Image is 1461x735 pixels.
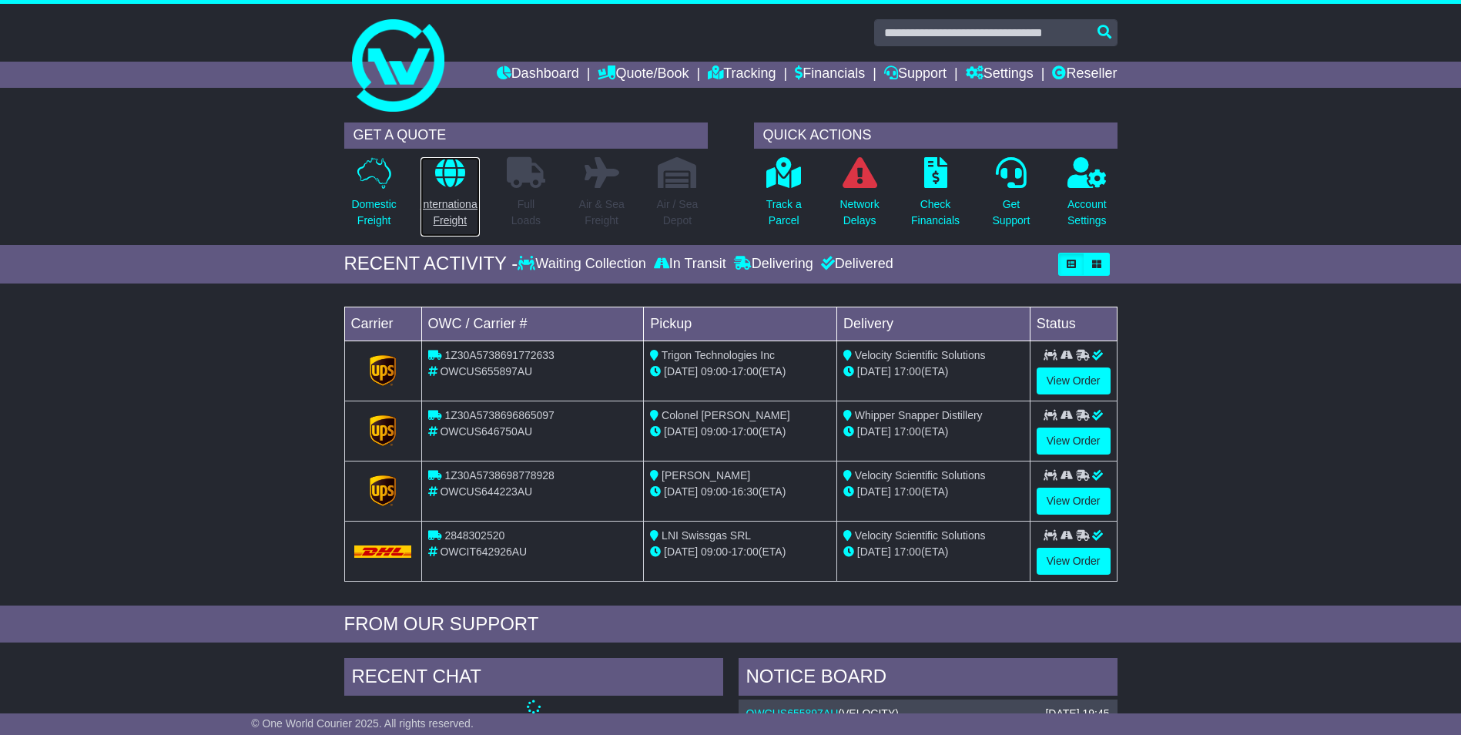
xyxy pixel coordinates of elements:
[910,156,960,237] a: CheckFinancials
[497,62,579,88] a: Dashboard
[444,529,504,542] span: 2848302520
[732,485,759,498] span: 16:30
[884,62,947,88] a: Support
[739,658,1118,700] div: NOTICE BOARD
[350,156,397,237] a: DomesticFreight
[1037,548,1111,575] a: View Order
[507,196,545,229] p: Full Loads
[664,485,698,498] span: [DATE]
[351,196,396,229] p: Domestic Freight
[754,123,1118,149] div: QUICK ACTIONS
[444,409,554,421] span: 1Z30A5738696865097
[795,62,865,88] a: Financials
[662,409,790,421] span: Colonel [PERSON_NAME]
[732,425,759,438] span: 17:00
[894,365,921,378] span: 17:00
[650,424,830,440] div: - (ETA)
[839,156,880,237] a: NetworkDelays
[444,469,554,482] span: 1Z30A5738698778928
[992,196,1030,229] p: Get Support
[817,256,893,273] div: Delivered
[894,425,921,438] span: 17:00
[1052,62,1117,88] a: Reseller
[440,365,532,378] span: OWCUS655897AU
[857,425,891,438] span: [DATE]
[766,156,803,237] a: Track aParcel
[1037,428,1111,455] a: View Order
[657,196,699,229] p: Air / Sea Depot
[440,545,527,558] span: OWCIT642926AU
[662,469,750,482] span: [PERSON_NAME]
[966,62,1034,88] a: Settings
[701,485,728,498] span: 09:00
[843,364,1024,380] div: (ETA)
[650,484,830,500] div: - (ETA)
[732,545,759,558] span: 17:00
[370,415,396,446] img: GetCarrierServiceLogo
[701,545,728,558] span: 09:00
[662,529,751,542] span: LNI Swissgas SRL
[421,307,644,341] td: OWC / Carrier #
[344,658,723,700] div: RECENT CHAT
[440,425,532,438] span: OWCUS646750AU
[354,545,412,558] img: DHL.png
[855,349,986,361] span: Velocity Scientific Solutions
[836,307,1030,341] td: Delivery
[518,256,649,273] div: Waiting Collection
[855,409,983,421] span: Whipper Snapper Distillery
[857,485,891,498] span: [DATE]
[1067,196,1107,229] p: Account Settings
[1045,707,1109,720] div: [DATE] 19:45
[911,196,960,229] p: Check Financials
[370,475,396,506] img: GetCarrierServiceLogo
[421,196,480,229] p: International Freight
[664,365,698,378] span: [DATE]
[650,256,730,273] div: In Transit
[650,364,830,380] div: - (ETA)
[766,196,802,229] p: Track a Parcel
[839,196,879,229] p: Network Delays
[991,156,1030,237] a: GetSupport
[843,424,1024,440] div: (ETA)
[664,545,698,558] span: [DATE]
[746,707,839,720] a: OWCUS655897AU
[440,485,532,498] span: OWCUS644223AU
[730,256,817,273] div: Delivering
[664,425,698,438] span: [DATE]
[598,62,689,88] a: Quote/Book
[855,529,986,542] span: Velocity Scientific Solutions
[1067,156,1107,237] a: AccountSettings
[843,544,1024,560] div: (ETA)
[842,707,895,720] span: VELOCITY
[732,365,759,378] span: 17:00
[644,307,837,341] td: Pickup
[370,355,396,386] img: GetCarrierServiceLogo
[746,707,1110,720] div: ( )
[855,469,986,482] span: Velocity Scientific Solutions
[857,365,891,378] span: [DATE]
[1030,307,1117,341] td: Status
[894,545,921,558] span: 17:00
[344,123,708,149] div: GET A QUOTE
[708,62,776,88] a: Tracking
[344,613,1118,636] div: FROM OUR SUPPORT
[1037,488,1111,515] a: View Order
[894,485,921,498] span: 17:00
[1037,367,1111,394] a: View Order
[701,365,728,378] span: 09:00
[701,425,728,438] span: 09:00
[662,349,775,361] span: Trigon Technologies Inc
[344,307,421,341] td: Carrier
[444,349,554,361] span: 1Z30A5738691772633
[650,544,830,560] div: - (ETA)
[251,717,474,730] span: © One World Courier 2025. All rights reserved.
[344,253,518,275] div: RECENT ACTIVITY -
[843,484,1024,500] div: (ETA)
[579,196,625,229] p: Air & Sea Freight
[857,545,891,558] span: [DATE]
[420,156,481,237] a: InternationalFreight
